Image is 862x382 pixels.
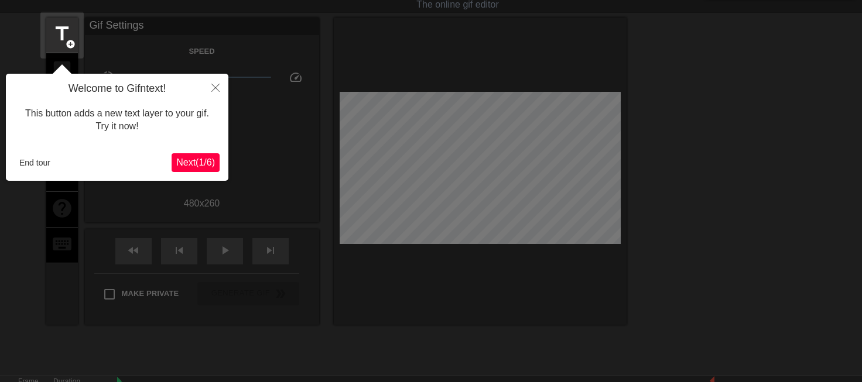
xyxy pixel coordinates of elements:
button: Close [203,74,228,101]
div: This button adds a new text layer to your gif. Try it now! [15,95,220,145]
button: Next [172,153,220,172]
button: End tour [15,154,55,171]
span: Next ( 1 / 6 ) [176,157,215,167]
h4: Welcome to Gifntext! [15,82,220,95]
